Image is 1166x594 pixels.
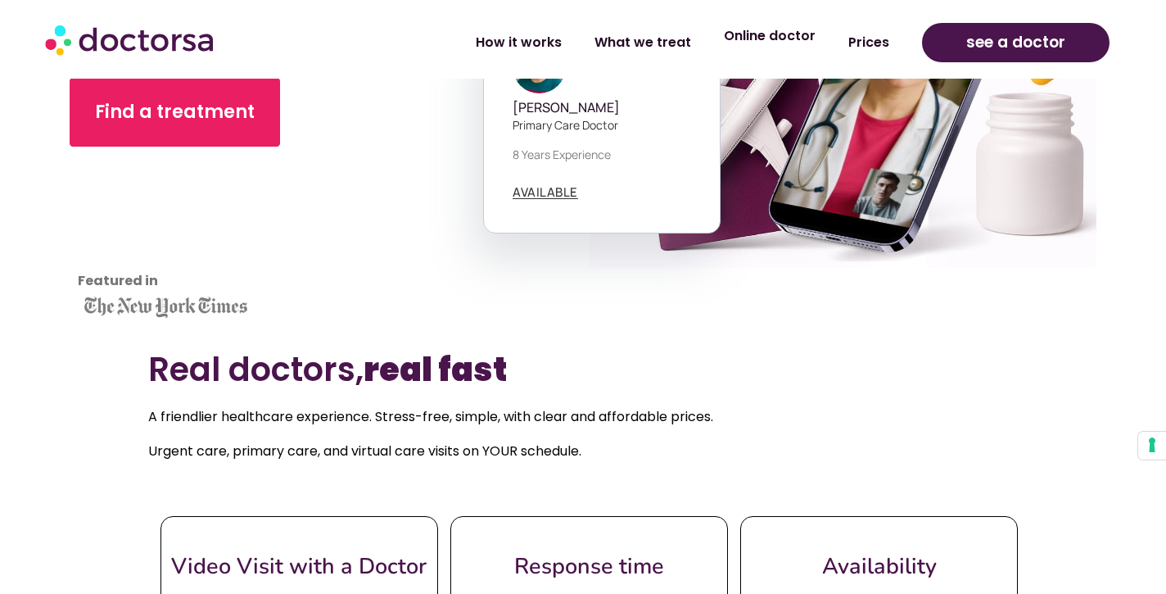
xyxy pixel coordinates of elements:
a: Online doctor [707,17,832,55]
a: What we treat [578,24,707,61]
h5: [PERSON_NAME] [513,100,691,116]
span: Availability [822,551,937,582]
a: AVAILABLE [513,186,578,199]
p: A friendlier healthcare experience. Stress-free, simple, with clear and affordable prices. [148,406,1019,428]
span: AVAILABLE [513,186,578,198]
span: Response time [514,551,664,582]
button: Your consent preferences for tracking technologies [1138,432,1166,460]
nav: Menu [310,24,906,61]
iframe: Customer reviews powered by Trustpilot [78,171,225,294]
strong: Featured in [78,271,158,290]
p: 8 years experience [513,146,691,163]
span: Video Visit with a Doctor [171,551,427,582]
p: Urgent care, primary care, and virtual care visits on YOUR schedule. [148,440,1019,463]
a: Prices [832,24,906,61]
p: Primary care doctor [513,116,691,134]
a: Find a treatment [70,78,280,147]
a: see a doctor [922,23,1110,62]
b: real fast [364,347,507,392]
h2: Real doctors, [148,350,1019,389]
a: How it works [459,24,578,61]
span: see a doctor [966,29,1065,56]
span: Find a treatment [95,99,255,125]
